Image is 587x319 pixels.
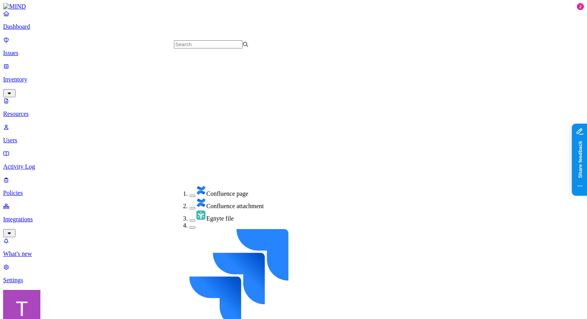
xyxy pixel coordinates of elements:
a: Activity Log [3,150,584,170]
p: Integrations [3,216,584,223]
a: Inventory [3,63,584,96]
a: Settings [3,264,584,284]
input: Search [174,40,243,48]
a: Integrations [3,203,584,236]
img: confluence [196,185,207,196]
a: Users [3,124,584,144]
p: Policies [3,190,584,197]
a: Dashboard [3,10,584,30]
p: What's new [3,250,584,257]
p: Dashboard [3,23,584,30]
div: 2 [577,3,584,10]
img: confluence [196,197,207,208]
span: Confluence attachment [207,203,264,209]
a: Issues [3,36,584,57]
a: What's new [3,237,584,257]
p: Resources [3,110,584,117]
img: egnyte [196,210,207,221]
p: Inventory [3,76,584,83]
a: MIND [3,3,584,10]
a: Policies [3,176,584,197]
a: Resources [3,97,584,117]
span: Confluence page [207,190,248,197]
p: Users [3,137,584,144]
p: Settings [3,277,584,284]
span: Egnyte file [207,215,234,222]
p: Activity Log [3,163,584,170]
img: MIND [3,3,26,10]
p: Issues [3,50,584,57]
